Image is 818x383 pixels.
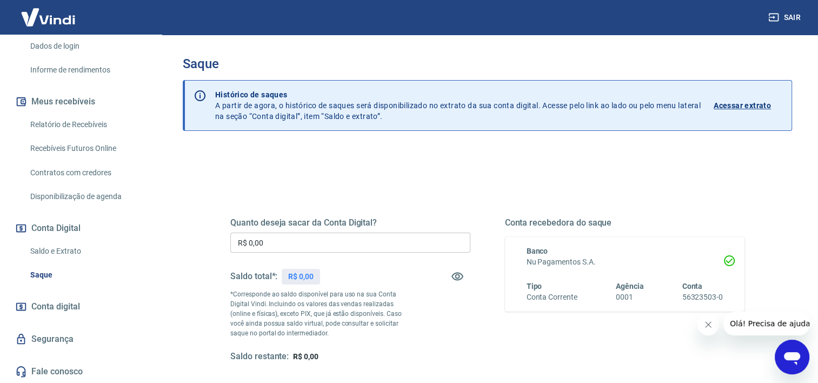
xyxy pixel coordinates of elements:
[616,292,644,303] h6: 0001
[714,89,783,122] a: Acessar extrato
[13,90,149,114] button: Meus recebíveis
[183,56,792,71] h3: Saque
[527,247,548,255] span: Banco
[26,114,149,136] a: Relatório de Recebíveis
[26,162,149,184] a: Contratos com credores
[26,264,149,286] a: Saque
[714,100,771,111] p: Acessar extrato
[505,217,745,228] h5: Conta recebedora do saque
[527,292,577,303] h6: Conta Corrente
[230,351,289,362] h5: Saldo restante:
[230,271,277,282] h5: Saldo total*:
[26,240,149,262] a: Saldo e Extrato
[775,340,809,374] iframe: Botão para abrir a janela de mensagens
[682,292,723,303] h6: 56323503-0
[13,216,149,240] button: Conta Digital
[26,137,149,160] a: Recebíveis Futuros Online
[527,282,542,290] span: Tipo
[230,217,470,228] h5: Quanto deseja sacar da Conta Digital?
[13,327,149,351] a: Segurança
[215,89,701,122] p: A partir de agora, o histórico de saques será disponibilizado no extrato da sua conta digital. Ac...
[26,59,149,81] a: Informe de rendimentos
[697,314,719,335] iframe: Fechar mensagem
[13,1,83,34] img: Vindi
[288,271,314,282] p: R$ 0,00
[293,352,318,361] span: R$ 0,00
[26,186,149,208] a: Disponibilização de agenda
[6,8,91,16] span: Olá! Precisa de ajuda?
[31,299,80,314] span: Conta digital
[215,89,701,100] p: Histórico de saques
[766,8,805,28] button: Sair
[682,282,702,290] span: Conta
[527,256,723,268] h6: Nu Pagamentos S.A.
[26,35,149,57] a: Dados de login
[230,289,410,338] p: *Corresponde ao saldo disponível para uso na sua Conta Digital Vindi. Incluindo os valores das ve...
[723,312,809,335] iframe: Mensagem da empresa
[616,282,644,290] span: Agência
[13,295,149,319] a: Conta digital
